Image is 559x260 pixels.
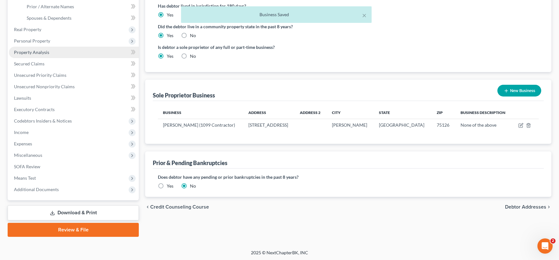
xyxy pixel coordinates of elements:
span: Miscellaneous [14,152,42,158]
label: Yes [167,183,173,189]
span: Income [14,130,29,135]
span: Secured Claims [14,61,44,66]
a: Secured Claims [9,58,139,70]
button: × [362,11,367,19]
span: Credit Counseling Course [150,204,209,210]
span: Unsecured Priority Claims [14,72,66,78]
span: Expenses [14,141,32,146]
a: Unsecured Priority Claims [9,70,139,81]
div: Sole Proprietor Business [153,91,215,99]
label: Yes [167,53,173,59]
td: [PERSON_NAME] (1099 Contractor) [158,119,243,131]
label: Does debtor have any pending or prior bankruptcies in the past 8 years? [158,174,539,180]
span: Real Property [14,27,41,32]
span: SOFA Review [14,164,40,169]
a: Download & Print [8,205,139,220]
span: Property Analysis [14,50,49,55]
label: Has debtor lived in jurisdiction for 180 days? [158,3,539,9]
a: Review & File [8,223,139,237]
span: Executory Contracts [14,107,55,112]
iframe: Intercom live chat [537,238,553,254]
a: SOFA Review [9,161,139,172]
td: 75126 [432,119,455,131]
span: Debtor Addresses [505,204,546,210]
span: Lawsuits [14,95,31,101]
i: chevron_left [145,204,150,210]
a: Property Analysis [9,47,139,58]
th: Address 2 [295,106,327,119]
span: Means Test [14,175,36,181]
label: Did the debtor live in a community property state in the past 8 years? [158,23,539,30]
a: Unsecured Nonpriority Claims [9,81,139,92]
th: Address [243,106,295,119]
label: Is debtor a sole proprietor of any full or part-time business? [158,44,345,50]
th: State [374,106,432,119]
label: No [190,32,196,39]
th: Zip [432,106,455,119]
span: Unsecured Nonpriority Claims [14,84,75,89]
div: Business Saved [186,11,367,18]
label: No [190,53,196,59]
th: Business [158,106,243,119]
span: Prior / Alternate Names [27,4,74,9]
label: Yes [167,32,173,39]
button: New Business [497,85,541,97]
td: None of the above [455,119,512,131]
th: City [327,106,374,119]
td: [PERSON_NAME] [327,119,374,131]
button: chevron_left Credit Counseling Course [145,204,209,210]
i: chevron_right [546,204,551,210]
a: Executory Contracts [9,104,139,115]
button: Debtor Addresses chevron_right [505,204,551,210]
a: Prior / Alternate Names [22,1,139,12]
div: Prior & Pending Bankruptcies [153,159,227,167]
th: Business Description [455,106,512,119]
td: [GEOGRAPHIC_DATA] [374,119,432,131]
label: No [190,183,196,189]
span: Additional Documents [14,187,59,192]
span: Personal Property [14,38,50,43]
a: Lawsuits [9,92,139,104]
span: 2 [550,238,556,243]
span: Codebtors Insiders & Notices [14,118,72,123]
td: [STREET_ADDRESS] [243,119,295,131]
